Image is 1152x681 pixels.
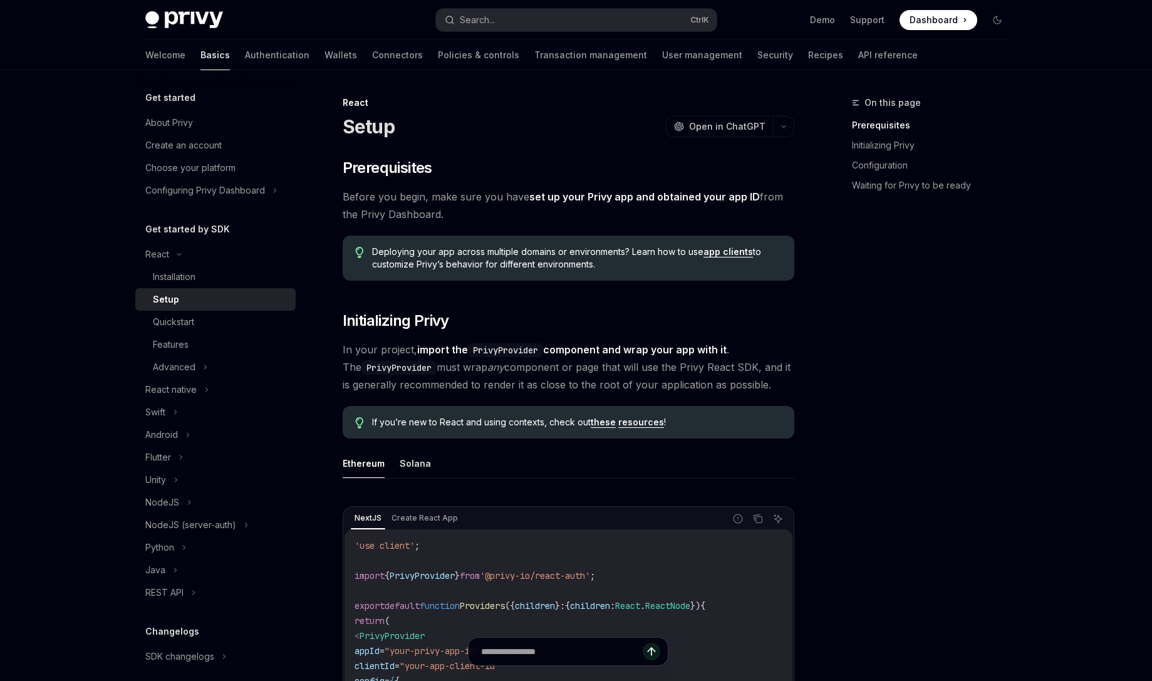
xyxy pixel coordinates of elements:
[417,343,727,356] strong: import the component and wrap your app with it
[420,600,460,611] span: function
[615,600,640,611] span: React
[560,600,565,611] span: :
[645,600,690,611] span: ReactNode
[343,115,395,138] h1: Setup
[145,247,169,262] div: React
[145,517,236,533] div: NodeJS (server-auth)
[570,600,610,611] span: children
[145,624,199,639] h5: Changelogs
[750,511,766,527] button: Copy the contents from the code block
[355,600,385,611] span: export
[145,427,178,442] div: Android
[987,10,1007,30] button: Toggle dark mode
[153,315,194,330] div: Quickstart
[343,96,794,109] div: React
[145,649,214,664] div: SDK changelogs
[757,40,793,70] a: Security
[618,417,664,428] a: resources
[455,570,460,581] span: }
[810,14,835,26] a: Demo
[324,40,357,70] a: Wallets
[153,269,195,284] div: Installation
[900,10,977,30] a: Dashboard
[529,190,760,204] a: set up your Privy app and obtained your app ID
[355,247,364,258] svg: Tip
[555,600,560,611] span: }
[355,615,385,626] span: return
[703,246,753,257] a: app clients
[480,570,590,581] span: '@privy-io/react-auth'
[400,449,431,478] button: Solana
[355,540,415,551] span: 'use client'
[858,40,918,70] a: API reference
[145,540,174,555] div: Python
[145,40,185,70] a: Welcome
[145,472,166,487] div: Unity
[662,40,742,70] a: User management
[153,292,179,307] div: Setup
[852,135,1017,155] a: Initializing Privy
[360,630,425,642] span: PrivyProvider
[864,95,921,110] span: On this page
[385,615,390,626] span: (
[438,40,519,70] a: Policies & controls
[385,570,390,581] span: {
[372,40,423,70] a: Connectors
[145,222,230,237] h5: Get started by SDK
[145,495,179,510] div: NodeJS
[385,600,420,611] span: default
[351,511,385,526] div: NextJS
[372,246,781,271] span: Deploying your app across multiple domains or environments? Learn how to use to customize Privy’s...
[135,134,296,157] a: Create an account
[145,563,165,578] div: Java
[852,155,1017,175] a: Configuration
[700,600,705,611] span: {
[145,160,236,175] div: Choose your platform
[640,600,645,611] span: .
[910,14,958,26] span: Dashboard
[200,40,230,70] a: Basics
[145,183,265,198] div: Configuring Privy Dashboard
[666,116,773,137] button: Open in ChatGPT
[690,600,700,611] span: })
[610,600,615,611] span: :
[852,115,1017,135] a: Prerequisites
[852,175,1017,195] a: Waiting for Privy to be ready
[770,511,786,527] button: Ask AI
[355,417,364,429] svg: Tip
[591,417,616,428] a: these
[415,540,420,551] span: ;
[145,138,222,153] div: Create an account
[145,405,165,420] div: Swift
[135,288,296,311] a: Setup
[361,361,437,375] code: PrivyProvider
[343,188,794,223] span: Before you begin, make sure you have from the Privy Dashboard.
[388,511,462,526] div: Create React App
[343,158,432,178] span: Prerequisites
[355,570,385,581] span: import
[730,511,746,527] button: Report incorrect code
[468,343,543,357] code: PrivyProvider
[460,13,495,28] div: Search...
[515,600,555,611] span: children
[690,15,709,25] span: Ctrl K
[565,600,570,611] span: {
[145,115,193,130] div: About Privy
[145,585,184,600] div: REST API
[135,266,296,288] a: Installation
[135,112,296,134] a: About Privy
[590,570,595,581] span: ;
[487,361,504,373] em: any
[643,643,660,660] button: Send message
[808,40,843,70] a: Recipes
[153,337,189,352] div: Features
[153,360,195,375] div: Advanced
[460,600,505,611] span: Providers
[372,416,781,429] span: If you’re new to React and using contexts, check out !
[460,570,480,581] span: from
[245,40,309,70] a: Authentication
[343,341,794,393] span: In your project, . The must wrap component or page that will use the Privy React SDK, and it is g...
[534,40,647,70] a: Transaction management
[850,14,885,26] a: Support
[135,311,296,333] a: Quickstart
